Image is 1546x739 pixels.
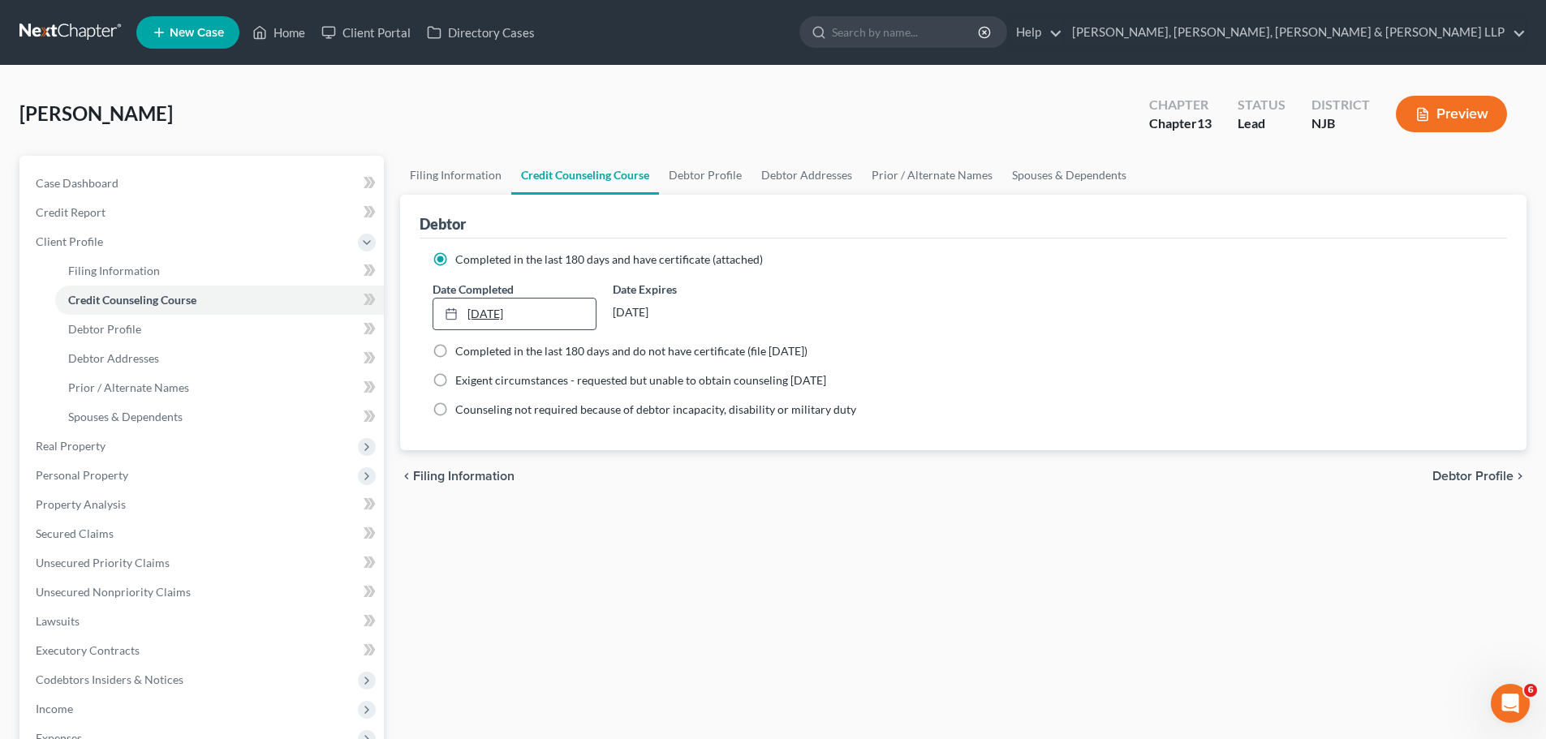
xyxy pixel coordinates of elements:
[23,169,384,198] a: Case Dashboard
[1311,114,1370,133] div: NJB
[659,156,751,195] a: Debtor Profile
[23,490,384,519] a: Property Analysis
[1238,114,1285,133] div: Lead
[613,281,776,298] label: Date Expires
[68,293,196,307] span: Credit Counseling Course
[36,614,80,628] span: Lawsuits
[36,439,106,453] span: Real Property
[55,373,384,402] a: Prior / Alternate Names
[23,578,384,607] a: Unsecured Nonpriority Claims
[244,18,313,47] a: Home
[1008,18,1062,47] a: Help
[1238,96,1285,114] div: Status
[1432,470,1514,483] span: Debtor Profile
[400,470,515,483] button: chevron_left Filing Information
[1197,115,1212,131] span: 13
[1002,156,1136,195] a: Spouses & Dependents
[400,470,413,483] i: chevron_left
[1149,114,1212,133] div: Chapter
[313,18,419,47] a: Client Portal
[419,18,543,47] a: Directory Cases
[36,672,183,686] span: Codebtors Insiders & Notices
[36,556,170,569] span: Unsecured Priority Claims
[68,410,183,423] span: Spouses & Dependents
[1311,96,1370,114] div: District
[1396,96,1507,132] button: Preview
[19,101,173,125] span: [PERSON_NAME]
[400,156,511,195] a: Filing Information
[55,286,384,315] a: Credit Counseling Course
[36,585,191,599] span: Unsecured Nonpriority Claims
[613,298,776,327] div: [DATE]
[1491,684,1530,723] iframe: Intercom live chat
[420,214,466,234] div: Debtor
[55,344,384,373] a: Debtor Addresses
[55,402,384,432] a: Spouses & Dependents
[1064,18,1526,47] a: [PERSON_NAME], [PERSON_NAME], [PERSON_NAME] & [PERSON_NAME] LLP
[36,526,114,540] span: Secured Claims
[23,548,384,578] a: Unsecured Priority Claims
[36,176,118,190] span: Case Dashboard
[36,234,103,248] span: Client Profile
[36,702,73,715] span: Income
[832,17,980,47] input: Search by name...
[1149,96,1212,114] div: Chapter
[751,156,862,195] a: Debtor Addresses
[1432,470,1527,483] button: Debtor Profile chevron_right
[55,256,384,286] a: Filing Information
[36,468,128,482] span: Personal Property
[170,27,224,39] span: New Case
[36,205,106,219] span: Credit Report
[68,264,160,277] span: Filing Information
[433,281,514,298] label: Date Completed
[455,344,807,358] span: Completed in the last 180 days and do not have certificate (file [DATE])
[1514,470,1527,483] i: chevron_right
[862,156,1002,195] a: Prior / Alternate Names
[68,322,141,336] span: Debtor Profile
[68,351,159,365] span: Debtor Addresses
[455,402,856,416] span: Counseling not required because of debtor incapacity, disability or military duty
[36,497,126,511] span: Property Analysis
[433,299,595,329] a: [DATE]
[68,380,189,394] span: Prior / Alternate Names
[36,643,140,657] span: Executory Contracts
[455,252,763,266] span: Completed in the last 180 days and have certificate (attached)
[413,470,515,483] span: Filing Information
[23,607,384,636] a: Lawsuits
[511,156,659,195] a: Credit Counseling Course
[23,198,384,227] a: Credit Report
[55,315,384,344] a: Debtor Profile
[23,636,384,665] a: Executory Contracts
[23,519,384,548] a: Secured Claims
[455,373,826,387] span: Exigent circumstances - requested but unable to obtain counseling [DATE]
[1524,684,1537,697] span: 6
